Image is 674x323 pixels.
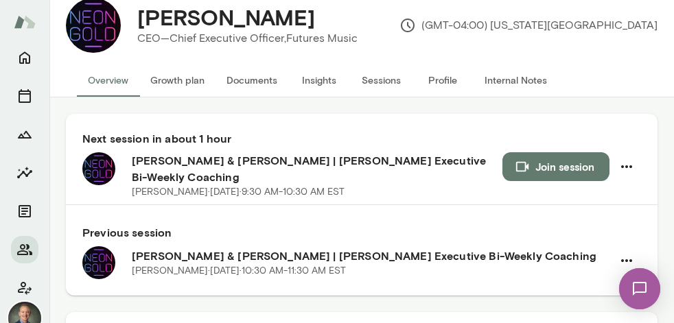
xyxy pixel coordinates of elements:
[216,64,288,97] button: Documents
[288,64,350,97] button: Insights
[82,130,641,147] h6: Next session in about 1 hour
[11,198,38,225] button: Documents
[14,9,36,35] img: Mento
[350,64,412,97] button: Sessions
[412,64,474,97] button: Profile
[11,236,38,263] button: Members
[139,64,216,97] button: Growth plan
[82,224,641,241] h6: Previous session
[11,274,38,302] button: Client app
[11,159,38,187] button: Insights
[11,82,38,110] button: Sessions
[132,152,502,185] h6: [PERSON_NAME] & [PERSON_NAME] | [PERSON_NAME] Executive Bi-Weekly Coaching
[137,4,315,30] h4: [PERSON_NAME]
[132,248,612,264] h6: [PERSON_NAME] & [PERSON_NAME] | [PERSON_NAME] Executive Bi-Weekly Coaching
[502,152,609,181] button: Join session
[399,17,658,34] p: (GMT-04:00) [US_STATE][GEOGRAPHIC_DATA]
[11,121,38,148] button: Growth Plan
[77,64,139,97] button: Overview
[474,64,558,97] button: Internal Notes
[132,185,345,199] p: [PERSON_NAME] · [DATE] · 9:30 AM-10:30 AM EST
[137,30,358,47] p: CEO—Chief Executive Officer, Futures Music
[132,264,346,278] p: [PERSON_NAME] · [DATE] · 10:30 AM-11:30 AM EST
[11,44,38,71] button: Home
